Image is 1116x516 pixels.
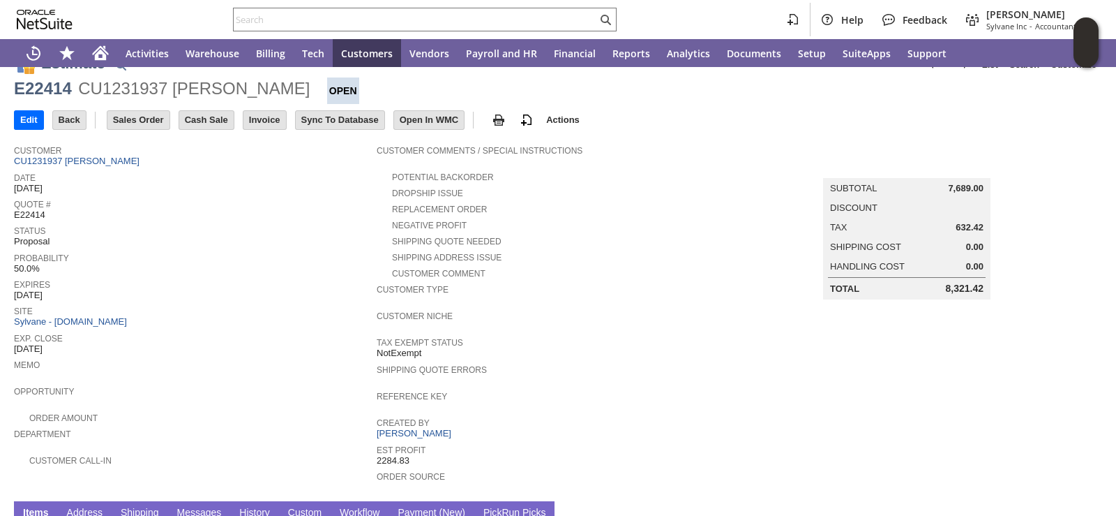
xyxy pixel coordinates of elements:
[518,112,535,128] img: add-record.svg
[59,45,75,61] svg: Shortcuts
[401,39,458,67] a: Vendors
[377,455,409,466] span: 2284.83
[377,285,448,295] a: Customer Type
[14,146,61,156] a: Customer
[377,472,445,482] a: Order Source
[612,47,650,60] span: Reports
[377,392,447,401] a: Reference Key
[1030,21,1032,31] span: -
[658,39,718,67] a: Analytics
[177,39,248,67] a: Warehouse
[179,111,234,129] input: Cash Sale
[966,261,983,272] span: 0.00
[377,146,582,156] a: Customer Comments / Special Instructions
[490,112,507,128] img: print.svg
[234,11,597,28] input: Search
[14,226,46,236] a: Status
[377,428,455,438] a: [PERSON_NAME]
[341,47,393,60] span: Customers
[377,365,487,375] a: Shipping Quote Errors
[14,200,51,209] a: Quote #
[14,173,36,183] a: Date
[1073,17,1099,68] iframe: Click here to launch Oracle Guided Learning Help Panel
[14,156,143,166] a: CU1231937 [PERSON_NAME]
[14,280,50,290] a: Expires
[377,338,463,348] a: Tax Exempt Status
[1035,21,1091,31] span: Accountant (F1)
[907,47,947,60] span: Support
[14,78,72,100] div: E22414
[14,209,45,221] span: E22414
[727,47,781,60] span: Documents
[14,360,40,370] a: Memo
[392,269,485,279] a: Customer Comment
[248,39,294,67] a: Billing
[597,11,614,28] svg: Search
[948,183,983,194] span: 7,689.00
[333,39,401,67] a: Customers
[830,183,877,193] a: Subtotal
[327,78,359,104] div: Open
[294,39,333,67] a: Tech
[392,253,502,263] a: Shipping Address Issue
[377,418,430,428] a: Created By
[392,189,463,198] a: Dropship Issue
[53,111,86,129] input: Back
[718,39,790,67] a: Documents
[604,39,658,67] a: Reports
[14,307,33,316] a: Site
[29,456,112,466] a: Customer Call-in
[107,111,169,129] input: Sales Order
[458,39,545,67] a: Payroll and HR
[17,39,50,67] a: Recent Records
[545,39,604,67] a: Financial
[25,45,42,61] svg: Recent Records
[377,348,421,359] span: NotExempt
[17,10,73,29] svg: logo
[92,45,109,61] svg: Home
[186,47,239,60] span: Warehouse
[14,253,69,263] a: Probability
[296,111,384,129] input: Sync To Database
[84,39,117,67] a: Home
[302,47,324,60] span: Tech
[117,39,177,67] a: Activities
[377,311,453,321] a: Customer Niche
[843,47,891,60] span: SuiteApps
[466,47,537,60] span: Payroll and HR
[29,413,98,423] a: Order Amount
[830,283,859,294] a: Total
[14,183,43,194] span: [DATE]
[14,429,71,439] a: Department
[1073,43,1099,68] span: Oracle Guided Learning Widget. To move around, please hold and drag
[903,13,947,27] span: Feedback
[541,115,585,125] a: Actions
[392,172,494,182] a: Potential Backorder
[256,47,285,60] span: Billing
[790,39,834,67] a: Setup
[823,156,990,178] caption: Summary
[667,47,710,60] span: Analytics
[394,111,465,129] input: Open In WMC
[14,263,40,274] span: 50.0%
[14,387,74,397] a: Opportunity
[392,205,487,214] a: Replacement Order
[377,445,425,455] a: Est Profit
[409,47,449,60] span: Vendors
[243,111,286,129] input: Invoice
[798,47,826,60] span: Setup
[14,334,63,344] a: Exp. Close
[78,78,310,100] div: CU1231937 [PERSON_NAME]
[50,39,84,67] div: Shortcuts
[15,111,43,129] input: Edit
[899,39,955,67] a: Support
[830,261,905,272] a: Handling Cost
[986,8,1091,21] span: [PERSON_NAME]
[834,39,899,67] a: SuiteApps
[126,47,169,60] span: Activities
[830,202,877,213] a: Discount
[841,13,864,27] span: Help
[14,236,50,247] span: Proposal
[830,242,901,252] a: Shipping Cost
[946,283,984,295] span: 8,321.42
